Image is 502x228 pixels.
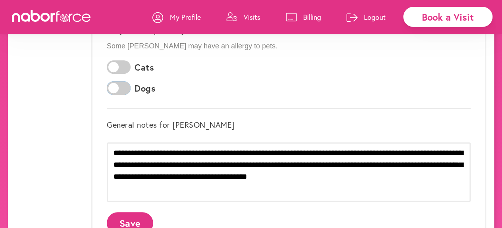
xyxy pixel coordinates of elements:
[107,120,235,130] label: General notes for [PERSON_NAME]
[303,12,321,22] p: Billing
[135,83,156,94] label: Dogs
[286,5,321,29] a: Billing
[364,12,386,22] p: Logout
[107,42,471,51] p: Some [PERSON_NAME] may have an allergy to pets.
[107,25,224,35] label: Do you have pets in your home?
[403,7,492,27] div: Book a Visit
[226,5,260,29] a: Visits
[244,12,260,22] p: Visits
[346,5,386,29] a: Logout
[152,5,201,29] a: My Profile
[135,62,154,73] label: Cats
[170,12,201,22] p: My Profile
